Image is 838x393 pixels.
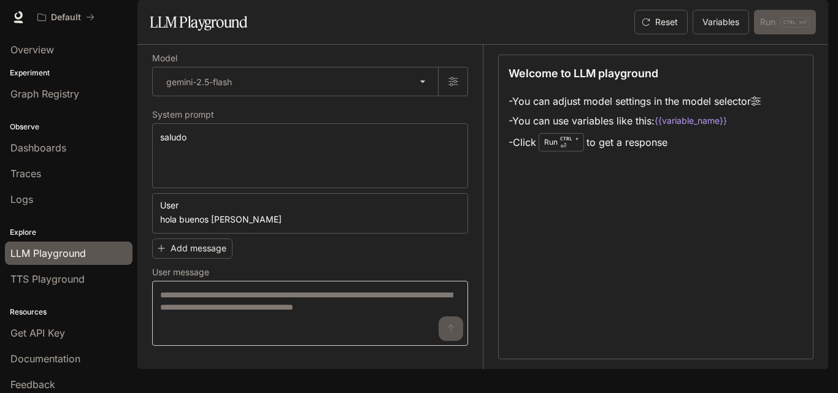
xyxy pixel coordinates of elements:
[152,238,233,259] button: Add message
[166,75,232,88] p: gemini-2.5-flash
[152,110,214,119] p: System prompt
[150,10,247,34] h1: LLM Playground
[634,10,688,34] button: Reset
[152,268,209,277] p: User message
[655,115,727,127] code: {{variable_name}}
[509,111,761,131] li: - You can use variables like this:
[157,196,194,215] button: User
[693,10,749,34] button: Variables
[539,133,584,151] div: Run
[153,67,438,96] div: gemini-2.5-flash
[509,91,761,111] li: - You can adjust model settings in the model selector
[152,54,177,63] p: Model
[560,135,579,142] p: CTRL +
[509,65,658,82] p: Welcome to LLM playground
[51,12,81,23] p: Default
[509,131,761,154] li: - Click to get a response
[560,135,579,150] p: ⏎
[32,5,100,29] button: All workspaces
